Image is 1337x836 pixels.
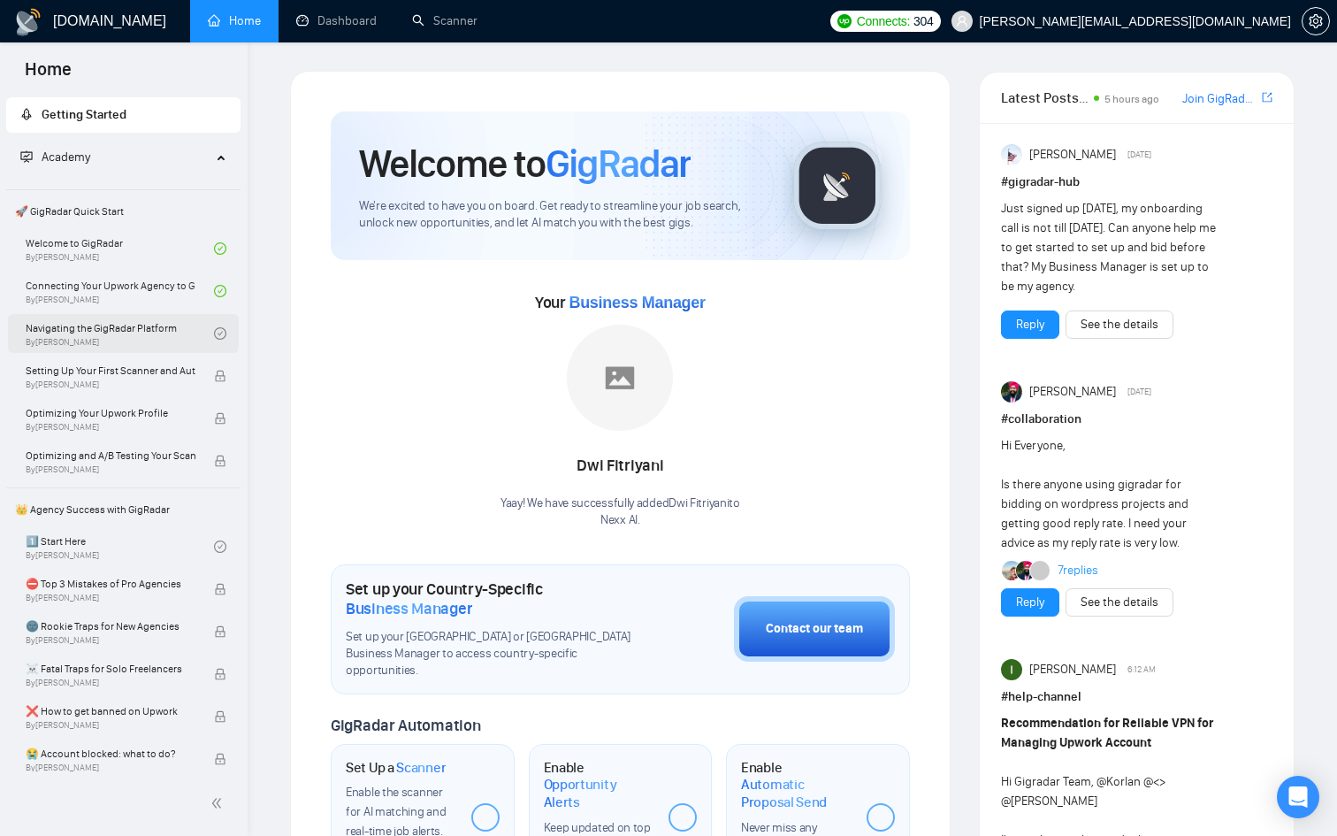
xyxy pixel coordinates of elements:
[359,140,691,188] h1: Welcome to
[1127,662,1156,678] span: 6:12 AM
[42,107,126,122] span: Getting Started
[1001,381,1022,403] img: Attinder Singh
[26,720,195,731] span: By [PERSON_NAME]
[1127,384,1151,400] span: [DATE]
[1029,660,1116,679] span: [PERSON_NAME]
[1066,588,1173,617] button: See the details
[214,753,226,765] span: lock
[214,710,226,723] span: lock
[26,422,195,433] span: By [PERSON_NAME]
[500,451,740,481] div: Dwi Fitriyani
[208,13,261,28] a: homeHome
[8,194,239,229] span: 🚀 GigRadar Quick Start
[11,57,86,94] span: Home
[26,272,214,311] a: Connecting Your Upwork Agency to GigRadarBy[PERSON_NAME]
[913,12,933,31] span: 304
[26,635,195,646] span: By [PERSON_NAME]
[20,150,33,163] span: fund-projection-screen
[26,229,214,268] a: Welcome to GigRadarBy[PERSON_NAME]
[26,593,195,603] span: By [PERSON_NAME]
[500,512,740,529] p: Nexx AI .
[26,660,195,678] span: ☠️ Fatal Traps for Solo Freelancers
[26,745,195,763] span: 😭 Account blocked: what to do?
[1002,561,1021,580] img: Joaquin Arcardini
[569,294,705,311] span: Business Manager
[26,404,195,422] span: Optimizing Your Upwork Profile
[1302,14,1330,28] a: setting
[214,455,226,467] span: lock
[26,314,214,353] a: Navigating the GigRadar PlatformBy[PERSON_NAME]
[1029,382,1116,402] span: [PERSON_NAME]
[8,492,239,527] span: 👑 Agency Success with GigRadar
[793,142,882,230] img: gigradar-logo.png
[1066,311,1173,339] button: See the details
[214,625,226,638] span: lock
[837,14,852,28] img: upwork-logo.png
[544,776,655,810] span: Opportunity Alerts
[346,599,472,618] span: Business Manager
[296,13,377,28] a: dashboardDashboard
[26,763,195,773] span: By [PERSON_NAME]
[26,678,195,688] span: By [PERSON_NAME]
[741,776,852,810] span: Automatic Proposal Send
[1001,173,1272,192] h1: # gigradar-hub
[20,108,33,120] span: rocket
[1016,593,1044,612] a: Reply
[6,97,241,133] li: Getting Started
[741,759,852,811] h1: Enable
[1001,144,1022,165] img: Anisuzzaman Khan
[1016,315,1044,334] a: Reply
[396,759,446,777] span: Scanner
[1081,315,1158,334] a: See the details
[331,716,480,735] span: GigRadar Automation
[1302,7,1330,35] button: setting
[1001,87,1089,109] span: Latest Posts from the GigRadar Community
[26,464,195,475] span: By [PERSON_NAME]
[1001,311,1059,339] button: Reply
[214,327,226,340] span: check-circle
[214,370,226,382] span: lock
[26,702,195,720] span: ❌ How to get banned on Upwork
[214,285,226,297] span: check-circle
[359,198,765,232] span: We're excited to have you on board. Get ready to streamline your job search, unlock new opportuni...
[500,495,740,529] div: Yaay! We have successfully added Dwi Fitriyani to
[26,575,195,593] span: ⛔ Top 3 Mistakes of Pro Agencies
[26,447,195,464] span: Optimizing and A/B Testing Your Scanner for Better Results
[1303,14,1329,28] span: setting
[1262,90,1272,104] span: export
[42,150,90,165] span: Academy
[20,150,90,165] span: Academy
[1001,687,1272,707] h1: # help-channel
[26,527,214,566] a: 1️⃣ Start HereBy[PERSON_NAME]
[1001,588,1059,617] button: Reply
[734,596,895,662] button: Contact our team
[956,15,968,27] span: user
[14,8,42,36] img: logo
[1001,199,1219,296] div: Just signed up [DATE], my onboarding call is not till [DATE]. Can anyone help me to get started t...
[214,668,226,680] span: lock
[766,619,863,639] div: Contact our team
[535,293,706,312] span: Your
[214,242,226,255] span: check-circle
[214,412,226,425] span: lock
[1016,561,1035,580] img: Attinder Singh
[1058,562,1098,579] a: 7replies
[26,362,195,380] span: Setting Up Your First Scanner and Auto-Bidder
[544,759,655,811] h1: Enable
[214,583,226,595] span: lock
[567,325,673,431] img: placeholder.png
[412,13,477,28] a: searchScanner
[26,380,195,390] span: By [PERSON_NAME]
[26,617,195,635] span: 🌚 Rookie Traps for New Agencies
[1277,776,1319,818] div: Open Intercom Messenger
[210,794,228,812] span: double-left
[857,12,910,31] span: Connects:
[346,759,446,777] h1: Set Up a
[1029,145,1116,165] span: [PERSON_NAME]
[1081,593,1158,612] a: See the details
[1001,436,1219,553] div: Hi Everyone, Is there anyone using gigradar for bidding on wordpress projects and getting good re...
[1262,89,1272,106] a: export
[214,541,226,553] span: check-circle
[1104,93,1159,105] span: 5 hours ago
[546,140,691,188] span: GigRadar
